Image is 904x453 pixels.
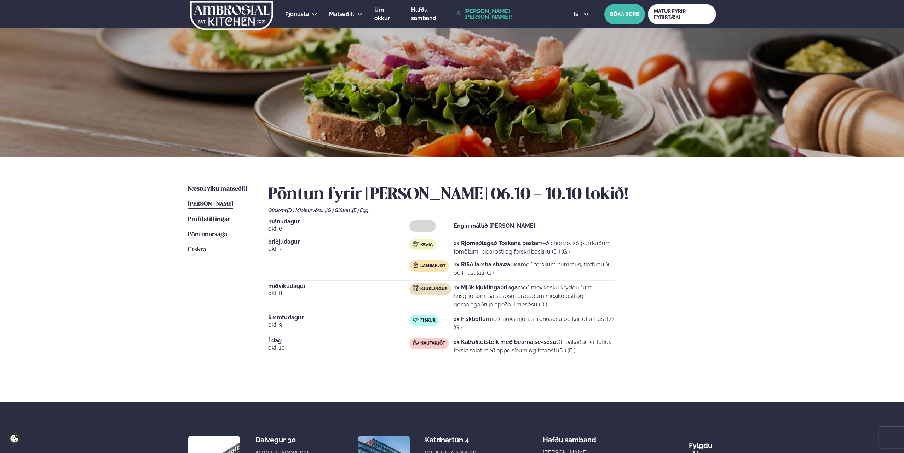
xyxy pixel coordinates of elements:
span: okt. 7 [268,245,409,253]
span: Þjónusta [285,11,309,17]
strong: 1x Mjúk kjúklingabringa [454,284,518,291]
span: Nautakjöt [420,341,445,346]
span: Útskrá [188,247,206,253]
strong: 1x Rjómaðlagað Toskana pasta [454,240,537,247]
a: Næstu viku matseðill [188,185,248,193]
span: [PERSON_NAME] [188,201,233,207]
a: MATUR FYRIR FYRIRTÆKI [648,4,716,24]
p: með lauksmjöri, sítrónusósu og kartöflumús (D ) (G ) [454,315,615,332]
button: is [568,11,594,17]
span: fimmtudagur [268,315,409,321]
a: Pöntunarsaga [188,231,227,239]
a: Útskrá [188,246,206,254]
img: Lamb.svg [413,262,419,268]
span: okt. 9 [268,321,409,329]
span: (E ) Egg [352,208,368,213]
a: [PERSON_NAME] [188,200,233,209]
span: Kjúklingur [420,286,448,292]
span: Pasta [420,242,433,248]
img: logo [189,1,274,30]
a: Hafðu samband [411,6,452,23]
span: is [574,11,580,17]
img: beef.svg [413,340,419,346]
a: Cookie settings [7,431,22,446]
span: --- [420,223,425,229]
span: Næstu viku matseðill [188,186,248,192]
p: Ofnbakaðar kartöflur, ferskt salat með appelsínum og fetaosti (D ) (E ) [454,338,615,355]
div: Ofnæmi: [268,208,716,213]
div: Katrínartún 4 [425,436,481,444]
strong: 1x Rifið lamba shawarma [454,261,521,268]
span: Hafðu samband [543,430,596,444]
span: Prófílstillingar [188,216,230,222]
span: Lambakjöt [420,263,445,269]
span: Um okkur [374,6,390,22]
a: [PERSON_NAME] [PERSON_NAME]! [456,9,557,20]
span: okt. 8 [268,289,409,298]
a: Prófílstillingar [188,215,230,224]
span: Hafðu samband [411,6,436,22]
strong: 1x Kalfafiletsteik með béarnaise-sósu [454,339,556,345]
h2: Pöntun fyrir [PERSON_NAME] 06.10 - 10.10 lokið! [268,185,716,205]
span: Pöntunarsaga [188,232,227,238]
span: Matseðill [329,11,354,17]
p: með mexíkósku krydduðum hrísgrjónum, salsasósu, bræddum mexíkó osti og rjómalagaðri jalapeño-lime... [454,283,615,309]
img: pasta.svg [413,241,419,247]
span: þriðjudagur [268,239,409,245]
span: (G ) Glúten , [326,208,352,213]
strong: Engin máltíð [PERSON_NAME]. [454,222,537,229]
strong: 1x Fiskbollur [454,316,488,322]
span: miðvikudagur [268,283,409,289]
a: Þjónusta [285,10,309,18]
p: með ferskum hummus, flatbrauði og hrásalati (G ) [454,260,615,277]
span: Fiskur [420,318,436,323]
button: BÓKA BORÐ [604,4,645,24]
a: Matseðill [329,10,354,18]
img: fish.svg [413,317,419,323]
span: (D ) Mjólkurvörur , [287,208,326,213]
div: Dalvegur 30 [255,436,312,444]
span: Í dag [268,338,409,344]
img: chicken.svg [413,285,419,291]
p: með chorizo, sólþurrkuðum tómötum, piparosti og ferskri basilíku (D ) (G ) [454,239,615,256]
span: mánudagur [268,219,409,225]
span: okt. 10 [268,344,409,352]
span: okt. 6 [268,225,409,233]
a: Um okkur [374,6,399,23]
